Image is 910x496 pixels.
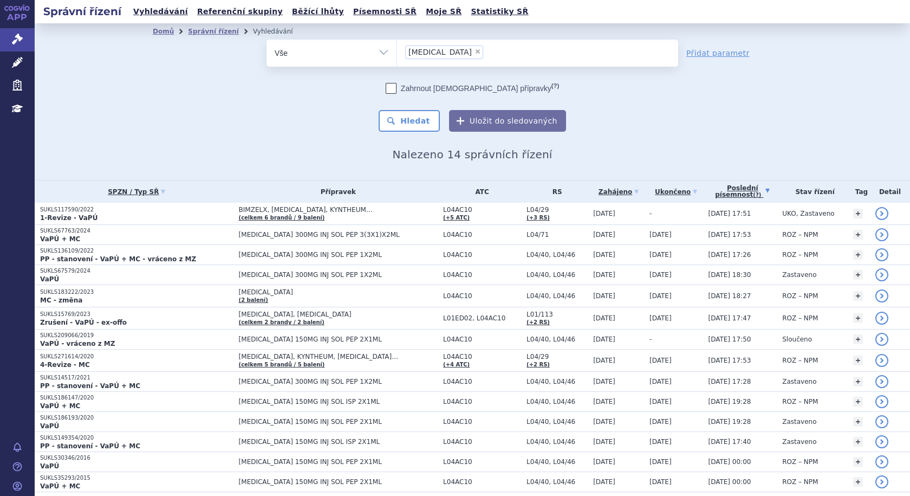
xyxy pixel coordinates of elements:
span: [DATE] [593,418,615,426]
span: ROZ – NPM [782,231,818,239]
span: [DATE] [649,231,672,239]
span: [DATE] [593,357,615,364]
a: Statistiky SŘ [467,4,531,19]
span: [DATE] 17:50 [708,336,751,343]
a: SPZN / Typ SŘ [40,184,233,199]
a: Ukončeno [649,184,703,199]
a: (2 balení) [239,297,268,303]
a: Běžící lhůty [289,4,347,19]
label: Zahrnout [DEMOGRAPHIC_DATA] přípravky [386,83,559,94]
strong: VaPÚ [40,275,59,283]
span: L04/40, L04/46 [526,398,588,405]
span: Sloučeno [782,336,812,343]
th: ATC [438,181,521,203]
span: ROZ – NPM [782,398,818,405]
strong: VaPÚ [40,462,59,470]
span: L04AC10 [443,231,521,239]
span: [DATE] 17:26 [708,251,751,259]
a: + [853,209,863,218]
strong: PP - stanovení - VaPÚ + MC [40,442,140,450]
span: L04/40, L04/46 [526,438,588,446]
a: detail [875,289,888,302]
p: SUKLS186193/2020 [40,414,233,422]
span: [DATE] [649,251,672,259]
span: UKO, Zastaveno [782,210,834,217]
th: Přípravek [233,181,438,203]
a: (+5 ATC) [443,215,470,221]
input: [MEDICAL_DATA] [486,45,492,59]
span: × [474,48,481,55]
span: [MEDICAL_DATA] [239,288,438,296]
span: [DATE] [649,378,672,385]
span: ROZ – NPM [782,458,818,466]
span: [DATE] [593,378,615,385]
a: detail [875,207,888,220]
a: + [853,356,863,365]
span: L04AC10 [443,458,521,466]
span: [MEDICAL_DATA] 150MG INJ SOL PEP 2X1ML [239,478,438,486]
a: detail [875,415,888,428]
th: RS [521,181,588,203]
span: [DATE] 00:00 [708,458,751,466]
a: (celkem 6 brandů / 9 balení) [239,215,325,221]
span: [DATE] 18:30 [708,271,751,279]
a: detail [875,475,888,488]
a: Zahájeno [593,184,644,199]
span: [DATE] 17:53 [708,357,751,364]
span: L04/40, L04/46 [526,418,588,426]
span: BIMZELX, [MEDICAL_DATA], KYNTHEUM… [239,206,438,214]
span: [MEDICAL_DATA] 300MG INJ SOL PEP 3(3X1)X2ML [239,231,438,239]
a: + [853,417,863,427]
strong: VaPÚ + MC [40,482,80,490]
p: SUKLS15769/2023 [40,311,233,318]
span: L04AC10 [443,251,521,259]
a: detail [875,455,888,468]
a: detail [875,268,888,281]
a: + [853,377,863,387]
p: SUKLS149354/2020 [40,434,233,442]
a: Domů [153,28,174,35]
span: [DATE] [649,292,672,300]
span: [MEDICAL_DATA] 150MG INJ SOL PEP 2X1ML [239,458,438,466]
span: [MEDICAL_DATA] 300MG INJ SOL PEP 1X2ML [239,378,438,385]
span: [DATE] [649,271,672,279]
a: Správní řízení [188,28,239,35]
span: ROZ – NPM [782,251,818,259]
p: SUKLS14517/2021 [40,374,233,382]
span: [DATE] [593,478,615,486]
a: (celkem 5 brandů / 5 balení) [239,362,325,368]
span: Zastaveno [782,378,816,385]
strong: PP - stanovení - VaPÚ + MC [40,382,140,390]
strong: VaPÚ + MC [40,402,80,410]
span: L04AC10 [443,271,521,279]
a: Referenční skupiny [194,4,286,19]
span: [MEDICAL_DATA], [MEDICAL_DATA] [239,311,438,318]
span: [MEDICAL_DATA] 150MG INJ SOL ISP 2X1ML [239,438,438,446]
span: [DATE] 19:28 [708,418,751,426]
abbr: (?) [753,192,761,198]
a: + [853,457,863,467]
span: ROZ – NPM [782,292,818,300]
span: [DATE] [649,438,672,446]
span: [DATE] [649,418,672,426]
strong: VaPÚ [40,422,59,430]
a: + [853,334,863,344]
span: - [649,336,652,343]
span: [DATE] [593,438,615,446]
strong: PP - stanovení - VaPÚ + MC - vráceno z MZ [40,255,196,263]
span: Zastaveno [782,271,816,279]
span: [DATE] 17:28 [708,378,751,385]
button: Hledat [379,110,440,132]
h2: Správní řízení [35,4,130,19]
span: L04/40, L04/46 [526,478,588,486]
th: Stav řízení [777,181,848,203]
a: Písemnosti SŘ [350,4,420,19]
span: [MEDICAL_DATA], KYNTHEUM, [MEDICAL_DATA]… [239,353,438,360]
span: [MEDICAL_DATA] 150MG INJ SOL ISP 2X1ML [239,398,438,405]
span: [DATE] 19:28 [708,398,751,405]
span: Zastaveno [782,418,816,426]
span: [MEDICAL_DATA] 150MG INJ SOL PEP 2X1ML [239,336,438,343]
span: [MEDICAL_DATA] 300MG INJ SOL PEP 1X2ML [239,271,438,279]
span: L04/40, L04/46 [526,251,588,259]
a: + [853,250,863,260]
